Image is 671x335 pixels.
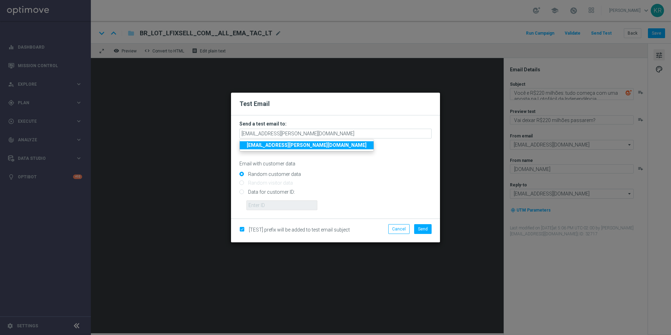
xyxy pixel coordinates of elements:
[388,224,410,234] button: Cancel
[418,227,428,231] span: Send
[240,141,374,149] a: [EMAIL_ADDRESS][PERSON_NAME][DOMAIN_NAME]
[246,200,317,210] input: Enter ID
[249,227,350,233] span: [TEST] prefix will be added to test email subject
[246,171,301,177] label: Random customer data
[247,142,367,148] strong: [EMAIL_ADDRESS][PERSON_NAME][DOMAIN_NAME]
[414,224,432,234] button: Send
[239,121,432,127] h3: Send a test email to:
[239,100,432,108] h2: Test Email
[239,161,432,167] p: Email with customer data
